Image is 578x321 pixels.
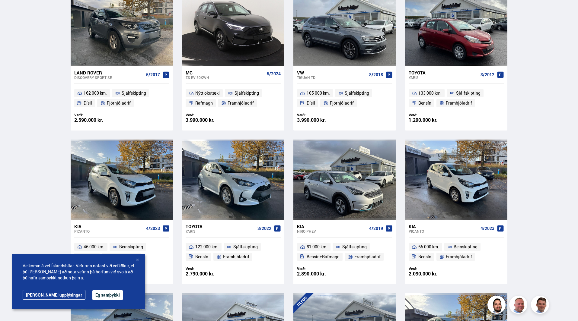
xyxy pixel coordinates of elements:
div: Verð: [297,266,345,271]
div: Kia [409,224,478,229]
span: 4/2023 [146,226,160,231]
span: Framhjóladrif [223,253,249,260]
button: Ég samþykki [92,290,123,300]
div: Yaris [409,75,478,80]
div: Verð: [74,113,122,117]
span: 122 000 km. [195,243,219,250]
div: MG [186,70,264,75]
div: ZS EV 50KWH [186,75,264,80]
div: Verð: [186,266,233,271]
img: nhp88E3Fdnt1Opn2.png [488,297,506,315]
span: 4/2023 [481,226,494,231]
a: VW Tiguan TDI 8/2018 105 000 km. Sjálfskipting Dísil Fjórhjóladrif Verð: 3.990.000 kr. [293,66,396,131]
img: FbJEzSuNWCJXmdc-.webp [532,297,550,315]
div: VW [297,70,366,75]
div: 2.590.000 kr. [74,118,122,123]
span: Framhjóladrif [354,253,381,260]
div: Kia [74,224,144,229]
span: Framhjóladrif [446,253,472,260]
span: Beinskipting [119,243,143,250]
span: Bensín [418,253,431,260]
div: Toyota [186,224,255,229]
span: Sjálfskipting [456,90,481,97]
a: [PERSON_NAME] upplýsingar [23,290,85,300]
span: Framhjóladrif [228,99,254,107]
div: Niro PHEV [297,229,366,233]
span: Framhjóladrif [446,99,472,107]
div: Toyota [409,70,478,75]
div: Land Rover [74,70,144,75]
a: Toyota Yaris 3/2022 122 000 km. Sjálfskipting Bensín Framhjóladrif Verð: 2.790.000 kr. [182,220,284,284]
a: Kia Niro PHEV 4/2019 81 000 km. Sjálfskipting Bensín+Rafmagn Framhjóladrif Verð: 2.890.000 kr. [293,220,396,284]
div: Discovery Sport SE [74,75,144,80]
span: 3/2012 [481,72,494,77]
span: 5/2017 [146,72,160,77]
span: Sjálfskipting [122,90,146,97]
div: Picanto [409,229,478,233]
a: Kia Picanto 4/2023 65 000 km. Beinskipting Bensín Framhjóladrif Verð: 2.090.000 kr. [405,220,507,284]
span: Bensín+Rafmagn [307,253,340,260]
div: 2.890.000 kr. [297,271,345,276]
span: 105 000 km. [307,90,330,97]
div: 3.990.000 kr. [186,118,233,123]
span: 162 000 km. [84,90,107,97]
a: Land Rover Discovery Sport SE 5/2017 162 000 km. Sjálfskipting Dísil Fjórhjóladrif Verð: 2.590.00... [71,66,173,131]
span: Nýtt ökutæki [195,90,220,97]
span: Sjálfskipting [342,243,367,250]
div: 2.090.000 kr. [409,271,456,276]
div: Kia [297,224,366,229]
a: Toyota Yaris 3/2012 133 000 km. Sjálfskipting Bensín Framhjóladrif Verð: 1.290.000 kr. [405,66,507,131]
span: Sjálfskipting [235,90,259,97]
span: Rafmagn [195,99,213,107]
span: Sjálfskipting [233,243,258,250]
img: siFngHWaQ9KaOqBr.png [510,297,528,315]
span: 46 000 km. [84,243,104,250]
span: Fjórhjóladrif [107,99,131,107]
div: Verð: [186,113,233,117]
span: 133 000 km. [418,90,442,97]
span: Dísil [84,99,92,107]
div: 3.990.000 kr. [297,118,345,123]
div: 2.790.000 kr. [186,271,233,276]
div: 1.290.000 kr. [409,118,456,123]
span: Velkomin á vef Íslandsbílar. Vefurinn notast við vefkökur, ef þú [PERSON_NAME] að nota vefinn þá ... [23,263,134,281]
div: Tiguan TDI [297,75,366,80]
span: 5/2024 [267,71,281,76]
button: Opna LiveChat spjallviðmót [5,2,23,20]
span: Bensín [195,253,208,260]
div: Yaris [186,229,255,233]
div: Verð: [297,113,345,117]
div: Verð: [409,266,456,271]
a: Kia Picanto 4/2023 46 000 km. Beinskipting Bensín Framhjóladrif Verð: 2.190.000 kr. [71,220,173,284]
div: Picanto [74,229,144,233]
span: Bensín [418,99,431,107]
span: 8/2018 [369,72,383,77]
span: Framhjóladrif [111,253,138,260]
span: 81 000 km. [307,243,327,250]
span: Dísil [307,99,315,107]
span: Sjálfskipting [345,90,369,97]
div: Verð: [409,113,456,117]
a: MG ZS EV 50KWH 5/2024 Nýtt ökutæki Sjálfskipting Rafmagn Framhjóladrif Verð: 3.990.000 kr. [182,66,284,131]
span: Fjórhjóladrif [330,99,354,107]
span: Bensín [84,253,97,260]
span: 65 000 km. [418,243,439,250]
span: 3/2022 [257,226,271,231]
span: Beinskipting [454,243,477,250]
span: 4/2019 [369,226,383,231]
